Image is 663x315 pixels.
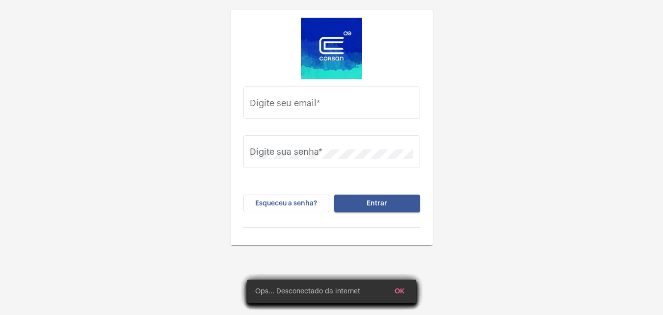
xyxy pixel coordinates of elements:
input: Digite seu email [250,100,413,110]
span: Ops... Desconectado da internet [255,286,360,296]
span: Entrar [367,200,387,207]
span: Esqueceu a senha? [255,200,317,207]
img: d4669ae0-8c07-2337-4f67-34b0df7f5ae4.jpeg [301,18,362,79]
span: OK [395,288,404,295]
button: Entrar [334,195,420,212]
button: Esqueceu a senha? [243,195,329,212]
